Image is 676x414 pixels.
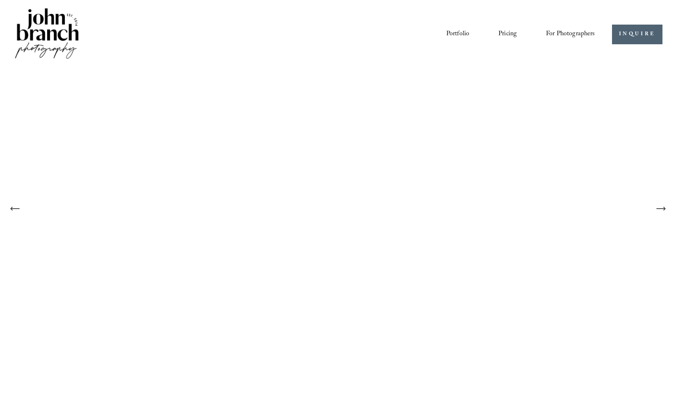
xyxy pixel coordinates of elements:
button: Previous Slide [6,200,24,218]
span: For Photographers [546,28,595,41]
a: folder dropdown [546,27,595,41]
button: Next Slide [652,200,670,218]
a: INQUIRE [612,25,662,45]
img: John Branch IV Photography [14,7,80,62]
a: Pricing [498,27,517,41]
a: Portfolio [446,27,469,41]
